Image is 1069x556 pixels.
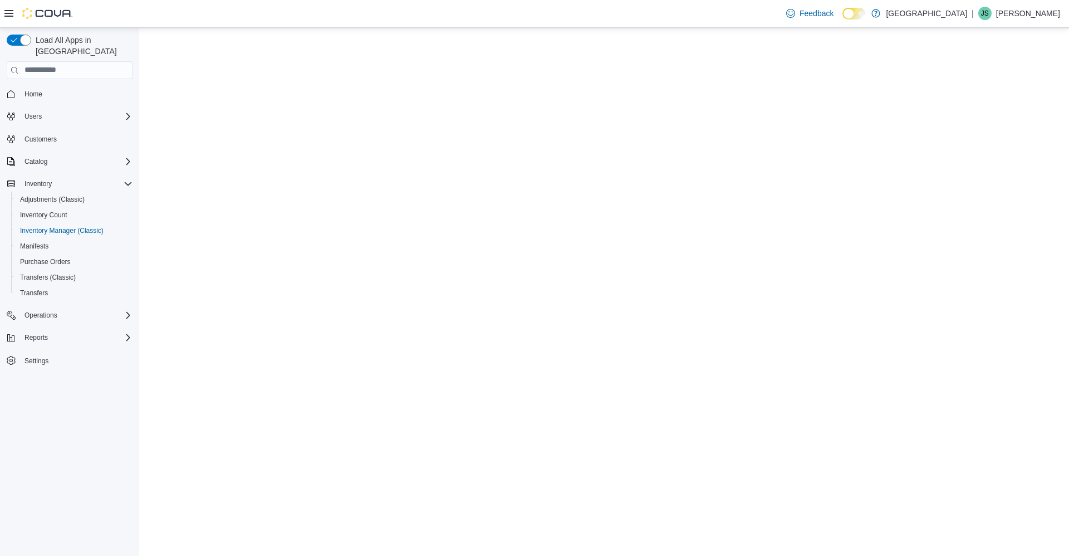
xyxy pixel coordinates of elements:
button: Home [2,86,137,102]
nav: Complex example [7,81,133,398]
div: John Sully [978,7,992,20]
span: JS [981,7,989,20]
button: Manifests [11,238,137,254]
img: Cova [22,8,72,19]
span: Customers [24,135,57,144]
button: Reports [2,330,137,345]
button: Customers [2,131,137,147]
span: Inventory Count [16,208,133,222]
span: Inventory [20,177,133,191]
a: Transfers [16,286,52,300]
span: Settings [24,357,48,365]
a: Inventory Manager (Classic) [16,224,108,237]
span: Users [20,110,133,123]
button: Catalog [20,155,52,168]
p: [PERSON_NAME] [996,7,1060,20]
a: Settings [20,354,53,368]
span: Catalog [20,155,133,168]
button: Reports [20,331,52,344]
span: Users [24,112,42,121]
span: Reports [24,333,48,342]
p: [GEOGRAPHIC_DATA] [886,7,967,20]
button: Transfers [11,285,137,301]
span: Operations [20,309,133,322]
a: Home [20,87,47,101]
button: Inventory [20,177,56,191]
span: Transfers (Classic) [16,271,133,284]
span: Inventory Manager (Classic) [20,226,104,235]
a: Adjustments (Classic) [16,193,89,206]
button: Users [20,110,46,123]
span: Feedback [800,8,833,19]
span: Home [20,87,133,101]
a: Customers [20,133,61,146]
span: Customers [20,132,133,146]
button: Inventory Manager (Classic) [11,223,137,238]
span: Dark Mode [842,19,843,20]
button: Settings [2,352,137,368]
span: Operations [24,311,57,320]
span: Inventory Manager (Classic) [16,224,133,237]
button: Operations [20,309,62,322]
span: Inventory [24,179,52,188]
button: Inventory Count [11,207,137,223]
span: Purchase Orders [16,255,133,269]
span: Reports [20,331,133,344]
span: Adjustments (Classic) [16,193,133,206]
a: Feedback [782,2,838,25]
a: Inventory Count [16,208,72,222]
a: Purchase Orders [16,255,75,269]
button: Transfers (Classic) [11,270,137,285]
span: Catalog [24,157,47,166]
span: Settings [20,353,133,367]
button: Adjustments (Classic) [11,192,137,207]
button: Users [2,109,137,124]
span: Purchase Orders [20,257,71,266]
span: Home [24,90,42,99]
span: Inventory Count [20,211,67,220]
span: Manifests [20,242,48,251]
a: Manifests [16,240,53,253]
a: Transfers (Classic) [16,271,80,284]
span: Transfers [20,289,48,297]
span: Manifests [16,240,133,253]
span: Load All Apps in [GEOGRAPHIC_DATA] [31,35,133,57]
p: | [972,7,974,20]
button: Inventory [2,176,137,192]
span: Transfers [16,286,133,300]
span: Transfers (Classic) [20,273,76,282]
button: Operations [2,308,137,323]
input: Dark Mode [842,8,866,19]
button: Purchase Orders [11,254,137,270]
span: Adjustments (Classic) [20,195,85,204]
button: Catalog [2,154,137,169]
